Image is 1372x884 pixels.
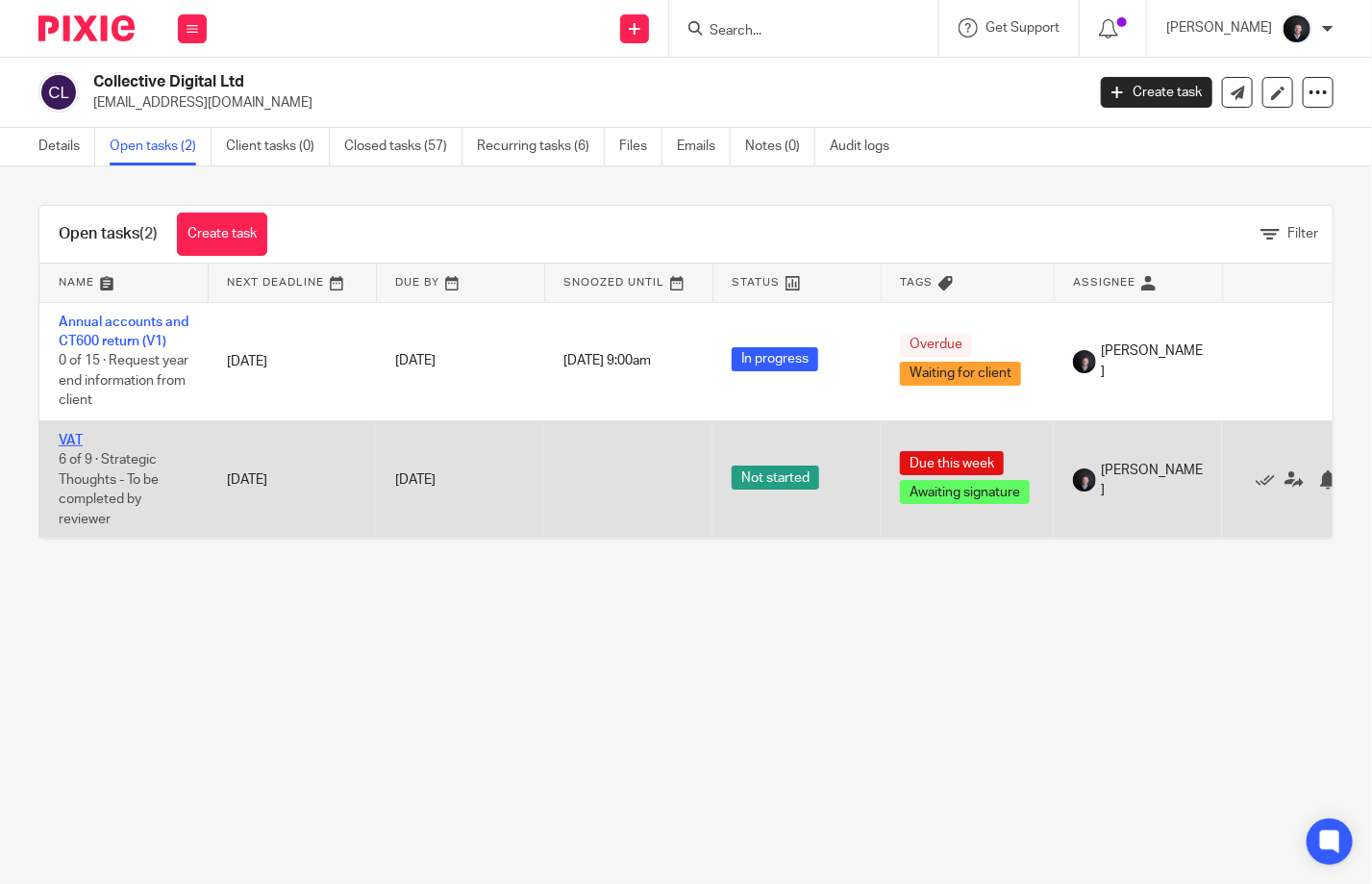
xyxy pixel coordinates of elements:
[226,128,330,165] a: Client tasks (0)
[900,362,1021,386] span: Waiting for client
[1256,470,1285,490] a: Mark as done
[1073,350,1096,373] img: 455A2509.jpg
[1101,461,1203,500] span: [PERSON_NAME]
[59,354,188,407] span: 0 of 15 · Request year end information from client
[208,420,376,539] td: [DATE]
[985,21,1060,35] span: Get Support
[93,93,1072,113] p: [EMAIL_ADDRESS][DOMAIN_NAME]
[1073,468,1096,492] img: 455A2509.jpg
[139,226,158,241] span: (2)
[59,316,188,348] a: Annual accounts and CT600 return (V1)
[677,128,731,165] a: Emails
[59,434,83,447] a: VAT
[733,277,781,288] span: Status
[1101,341,1203,381] span: [PERSON_NAME]
[208,302,376,420] td: [DATE]
[900,480,1030,504] span: Awaiting signature
[830,128,904,165] a: Audit logs
[1166,18,1272,38] p: [PERSON_NAME]
[1287,227,1318,240] span: Filter
[708,23,881,40] input: Search
[177,213,267,256] a: Create task
[745,128,815,165] a: Notes (0)
[619,128,662,165] a: Files
[732,347,818,371] span: In progress
[59,453,159,526] span: 6 of 9 · Strategic Thoughts - To be completed by reviewer
[38,72,79,113] img: svg%3E
[93,72,876,92] h2: Collective Digital Ltd
[38,15,135,41] img: Pixie
[1282,13,1312,44] img: 455A2509.jpg
[395,355,436,368] span: [DATE]
[732,466,819,490] span: Not started
[900,451,1004,475] span: Due this week
[901,277,934,288] span: Tags
[344,128,462,165] a: Closed tasks (57)
[1101,77,1212,108] a: Create task
[395,473,436,487] span: [DATE]
[59,224,158,244] h1: Open tasks
[110,128,212,165] a: Open tasks (2)
[563,355,651,368] span: [DATE] 9:00am
[564,277,665,288] span: Snoozed Until
[477,128,605,165] a: Recurring tasks (6)
[900,333,972,357] span: Overdue
[38,128,95,165] a: Details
